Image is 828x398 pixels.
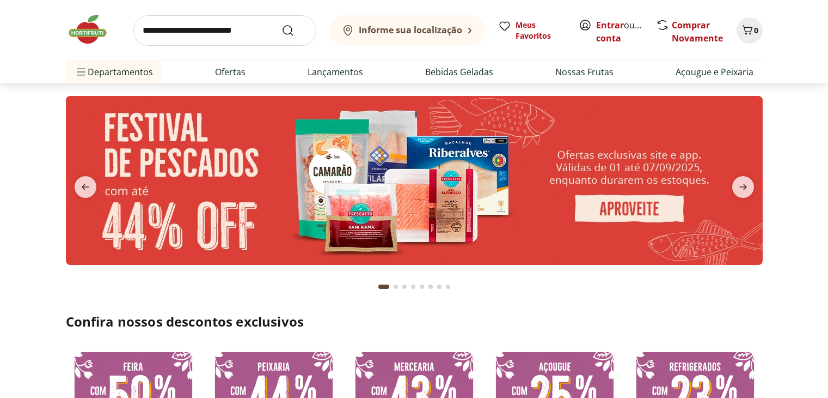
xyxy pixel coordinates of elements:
a: Criar conta [596,19,656,44]
button: Carrinho [737,17,763,44]
a: Comprar Novamente [672,19,723,44]
button: Go to page 8 from fs-carousel [444,274,452,300]
span: Meus Favoritos [516,20,566,41]
button: Go to page 5 from fs-carousel [418,274,426,300]
button: Go to page 6 from fs-carousel [426,274,435,300]
button: Current page from fs-carousel [376,274,391,300]
button: Go to page 2 from fs-carousel [391,274,400,300]
button: Go to page 7 from fs-carousel [435,274,444,300]
a: Bebidas Geladas [425,65,493,79]
button: next [723,176,763,198]
button: previous [66,176,105,198]
a: Nossas Frutas [555,65,614,79]
button: Go to page 3 from fs-carousel [400,274,409,300]
span: ou [596,19,645,45]
h2: Confira nossos descontos exclusivos [66,313,763,330]
a: Entrar [596,19,624,31]
a: Ofertas [215,65,246,79]
a: Meus Favoritos [498,20,566,41]
img: Hortifruti [66,13,120,46]
input: search [133,15,316,46]
button: Menu [75,59,88,85]
a: Lançamentos [308,65,363,79]
b: Informe sua localização [359,24,462,36]
button: Informe sua localização [329,15,485,46]
img: pescados [66,96,763,265]
span: 0 [754,25,758,35]
button: Submit Search [281,24,308,37]
span: Departamentos [75,59,153,85]
a: Açougue e Peixaria [676,65,753,79]
button: Go to page 4 from fs-carousel [409,274,418,300]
